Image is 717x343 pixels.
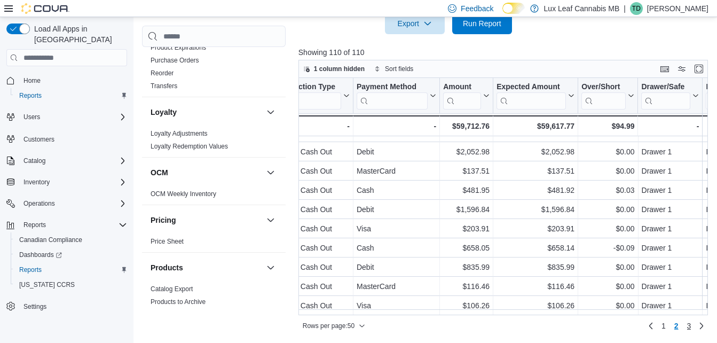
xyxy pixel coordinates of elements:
[632,2,641,15] span: TD
[657,317,695,334] ul: Pagination for preceding grid
[264,166,277,179] button: OCM
[675,63,688,75] button: Display options
[581,241,634,254] div: -$0.09
[385,65,413,73] span: Sort fields
[151,130,208,137] a: Loyalty Adjustments
[443,222,490,235] div: $203.91
[151,43,206,52] span: Product Expirations
[687,321,691,331] span: 3
[443,261,490,274] div: $835.99
[641,82,690,92] div: Drawer/Safe
[274,241,350,254] div: Drawer Cash Out
[2,153,131,168] button: Catalog
[23,221,46,229] span: Reports
[2,73,131,88] button: Home
[624,2,626,15] p: |
[443,184,490,197] div: $481.95
[19,176,54,189] button: Inventory
[641,120,699,132] div: -
[23,113,40,121] span: Users
[11,247,131,262] a: Dashboards
[443,82,490,110] button: Amount
[497,203,574,216] div: $1,596.84
[644,317,708,334] nav: Pagination for preceding grid
[151,190,216,198] span: OCM Weekly Inventory
[298,47,712,58] p: Showing 110 of 110
[274,165,350,177] div: Drawer Cash Out
[142,235,286,252] div: Pricing
[497,241,574,254] div: $658.14
[19,154,127,167] span: Catalog
[497,184,574,197] div: $481.92
[151,107,262,118] button: Loyalty
[443,145,490,158] div: $2,052.98
[497,261,574,274] div: $835.99
[299,63,369,75] button: 1 column hidden
[641,280,699,293] div: Drawer 1
[641,82,699,110] button: Drawer/Safe
[151,82,177,90] a: Transfers
[151,56,199,65] span: Purchase Orders
[142,188,286,205] div: OCM
[461,3,493,14] span: Feedback
[357,280,436,293] div: MasterCard
[644,319,657,332] a: Previous page
[151,44,206,51] a: Product Expirations
[357,241,436,254] div: Cash
[641,299,699,312] div: Drawer 1
[357,203,436,216] div: Debit
[357,82,436,110] button: Payment Method
[357,299,436,312] div: Visa
[670,317,683,334] button: Page 2 of 3
[19,111,127,123] span: Users
[641,261,699,274] div: Drawer 1
[357,184,436,197] div: Cash
[151,285,193,293] span: Catalog Export
[641,241,699,254] div: Drawer 1
[581,145,634,158] div: $0.00
[274,261,350,274] div: Drawer Cash Out
[15,233,127,246] span: Canadian Compliance
[15,89,127,102] span: Reports
[151,262,183,273] h3: Products
[581,184,634,197] div: $0.03
[23,76,41,85] span: Home
[23,178,50,186] span: Inventory
[151,215,262,225] button: Pricing
[151,167,262,178] button: OCM
[298,319,369,332] button: Rows per page:50
[463,18,501,29] span: Run Report
[497,120,574,132] div: $59,617.77
[23,302,46,311] span: Settings
[11,262,131,277] button: Reports
[19,236,82,244] span: Canadian Compliance
[19,266,42,274] span: Reports
[151,215,176,225] h3: Pricing
[15,248,127,261] span: Dashboards
[630,2,643,15] div: Theo Dorge
[151,298,206,306] a: Products to Archive
[19,251,62,259] span: Dashboards
[581,120,634,132] div: $94.99
[502,3,525,14] input: Dark Mode
[497,82,566,92] div: Expected Amount
[19,133,59,146] a: Customers
[19,197,59,210] button: Operations
[274,145,350,158] div: Drawer Cash Out
[274,82,341,110] div: Transaction Type
[23,135,54,144] span: Customers
[151,69,174,77] a: Reorder
[21,3,69,14] img: Cova
[357,120,436,132] div: -
[19,132,127,145] span: Customers
[151,129,208,138] span: Loyalty Adjustments
[581,165,634,177] div: $0.00
[15,278,127,291] span: Washington CCRS
[497,165,574,177] div: $137.51
[357,82,428,92] div: Payment Method
[497,299,574,312] div: $106.26
[19,91,42,100] span: Reports
[497,280,574,293] div: $116.46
